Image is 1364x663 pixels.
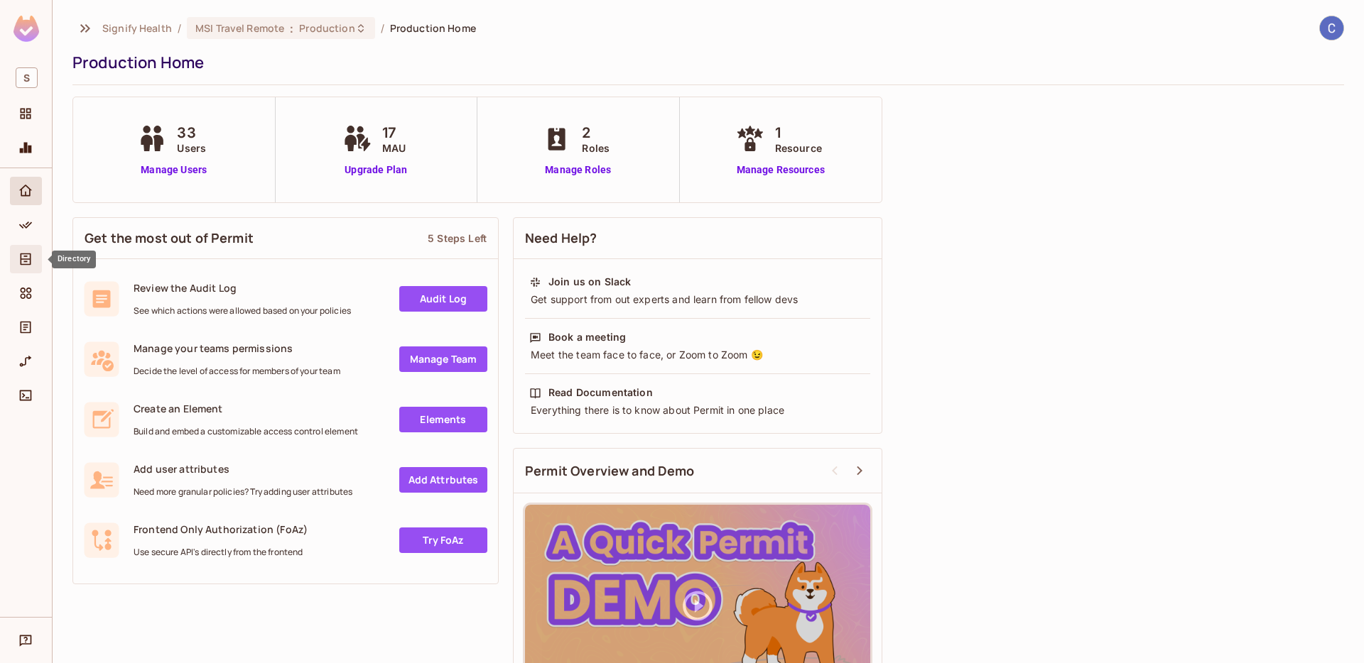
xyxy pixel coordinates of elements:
[10,245,42,273] div: Directory
[732,163,829,177] a: Manage Resources
[134,281,351,295] span: Review the Audit Log
[177,122,206,143] span: 33
[134,366,340,377] span: Decide the level of access for members of your team
[428,231,487,245] div: 5 Steps Left
[52,251,96,268] div: Directory
[13,16,39,42] img: SReyMgAAAABJRU5ErkJggg==
[134,341,340,355] span: Manage your teams permissions
[195,21,284,35] span: MSI Travel Remote
[289,23,294,34] span: :
[10,279,42,307] div: Elements
[10,211,42,239] div: Policy
[72,52,1337,73] div: Production Home
[548,275,631,289] div: Join us on Slack
[390,21,476,35] span: Production Home
[134,402,358,415] span: Create an Element
[382,141,406,155] span: MAU
[548,385,653,400] div: Read Documentation
[134,547,308,558] span: Use secure API's directly from the frontend
[299,21,354,35] span: Production
[525,229,597,247] span: Need Help?
[525,462,695,480] span: Permit Overview and Demo
[10,133,42,162] div: Monitoring
[178,21,181,35] li: /
[134,486,352,498] span: Need more granular policies? Try adding user attributes
[134,462,352,476] span: Add user attributes
[529,403,866,417] div: Everything there is to know about Permit in one place
[775,141,822,155] span: Resource
[582,122,610,143] span: 2
[399,467,487,493] a: Add Attrbutes
[10,626,42,654] div: Help & Updates
[340,163,413,177] a: Upgrade Plan
[177,141,206,155] span: Users
[529,348,866,362] div: Meet the team face to face, or Zoom to Zoom 😉
[16,67,38,88] span: S
[399,527,487,553] a: Try FoAz
[582,141,610,155] span: Roles
[10,177,42,205] div: Home
[1320,16,1343,40] img: Chick Leiby
[548,330,626,344] div: Book a meeting
[399,407,487,432] a: Elements
[775,122,822,143] span: 1
[399,346,487,372] a: Manage Team
[134,426,358,437] span: Build and embed a customizable access control element
[529,292,866,307] div: Get support from out experts and learn from fellow devs
[102,21,172,35] span: the active workspace
[10,313,42,341] div: Audit Log
[85,229,254,247] span: Get the most out of Permit
[399,286,487,312] a: Audit Log
[134,305,351,317] span: See which actions were allowed based on your policies
[10,347,42,376] div: URL Mapping
[10,381,42,410] div: Connect
[382,122,406,143] span: 17
[10,62,42,94] div: Workspace: Signify Health
[10,99,42,128] div: Projects
[539,163,617,177] a: Manage Roles
[134,522,308,536] span: Frontend Only Authorization (FoAz)
[134,163,213,177] a: Manage Users
[381,21,384,35] li: /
